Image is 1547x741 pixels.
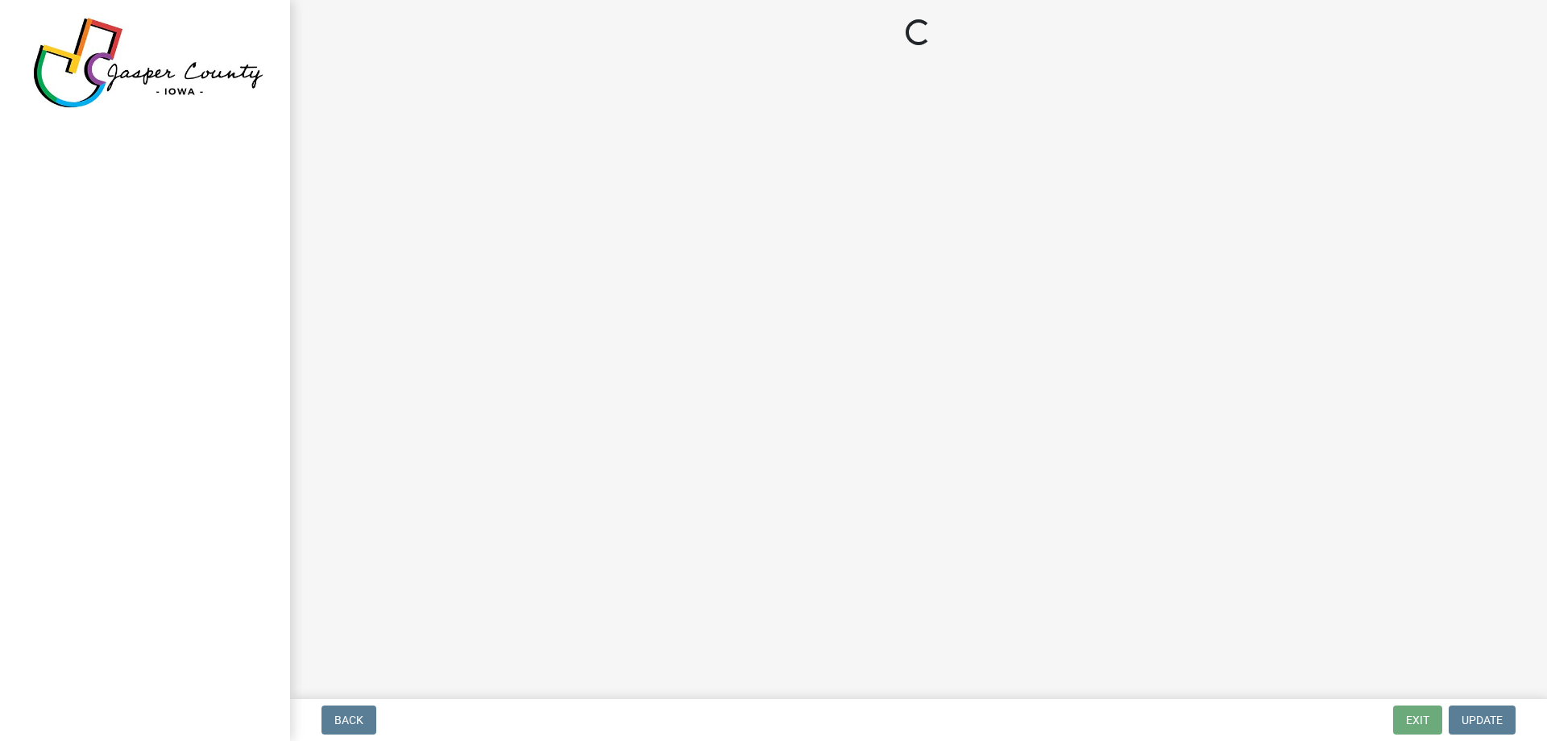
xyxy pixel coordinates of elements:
span: Update [1462,714,1503,726]
img: Jasper County, Iowa [32,17,264,109]
button: Back [321,706,376,735]
span: Back [334,714,363,726]
button: Exit [1393,706,1442,735]
button: Update [1449,706,1516,735]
